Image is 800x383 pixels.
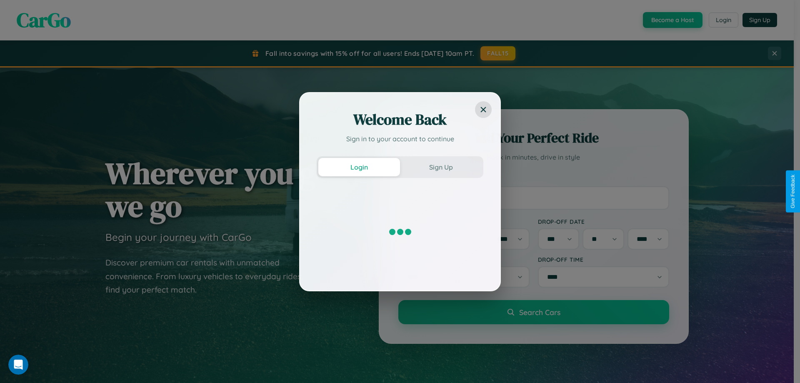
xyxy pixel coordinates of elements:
button: Sign Up [400,158,482,176]
h2: Welcome Back [317,110,483,130]
div: Give Feedback [790,175,796,208]
p: Sign in to your account to continue [317,134,483,144]
button: Login [318,158,400,176]
iframe: Intercom live chat [8,355,28,375]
